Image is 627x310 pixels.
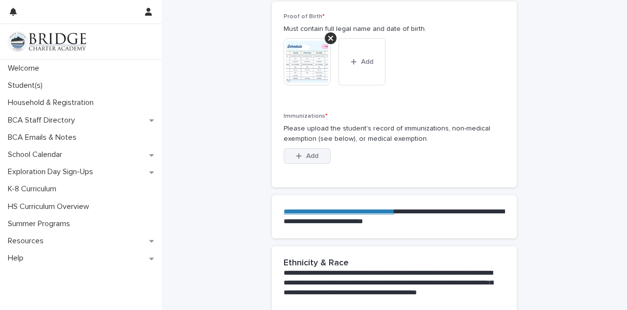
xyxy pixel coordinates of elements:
img: V1C1m3IdTEidaUdm9Hs0 [8,32,86,52]
h2: Ethnicity & Race [284,258,349,269]
p: Exploration Day Sign-Ups [4,167,101,177]
p: Summer Programs [4,219,78,229]
span: Add [361,58,373,65]
p: Must contain full legal name and date of birth. [284,24,505,34]
p: Student(s) [4,81,50,90]
p: BCA Emails & Notes [4,133,84,142]
p: K-8 Curriculum [4,184,64,194]
span: Add [306,153,318,159]
p: Please upload the student's record of immunizations, non-medical exemption (see below), or medica... [284,124,505,144]
button: Add [284,148,331,164]
p: BCA Staff Directory [4,116,83,125]
p: Help [4,254,31,263]
p: Household & Registration [4,98,101,107]
span: Immunizations [284,113,328,119]
span: Proof of Birth [284,14,325,20]
button: Add [338,38,386,85]
p: School Calendar [4,150,70,159]
p: Welcome [4,64,47,73]
p: Resources [4,236,51,246]
p: HS Curriculum Overview [4,202,97,211]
